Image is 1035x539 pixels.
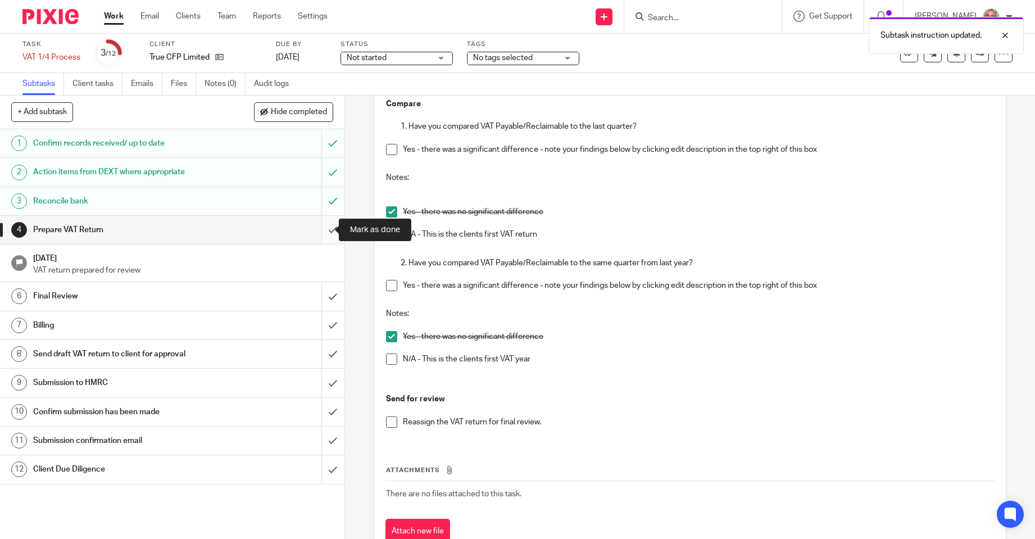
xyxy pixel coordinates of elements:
label: Status [341,40,453,49]
p: Notes: [386,172,994,183]
p: Yes - there was a significant difference - note your findings below by clicking edit description ... [403,280,994,291]
h1: Action items from DEXT where appropriate [33,164,218,180]
strong: Compare [386,100,421,108]
div: 3 [11,193,27,209]
p: Yes - there was no significant difference [403,206,994,218]
a: Work [104,11,124,22]
a: Audit logs [254,73,297,95]
h1: Confirm records received/ up to date [33,135,218,152]
a: Client tasks [72,73,122,95]
h1: Final Review [33,288,218,305]
h1: Reconcile bank [33,193,218,210]
h1: Prepare VAT Return [33,221,218,238]
img: SJ.jpg [982,8,1000,26]
a: Clients [176,11,201,22]
a: Files [171,73,196,95]
span: Attachments [386,467,440,473]
span: No tags selected [473,54,533,62]
a: Email [140,11,159,22]
p: VAT return prepared for review [33,265,333,276]
div: 8 [11,346,27,362]
h1: Client Due Diligence [33,461,218,478]
a: Subtasks [22,73,64,95]
div: 9 [11,375,27,391]
p: Yes - there was no significant difference [403,331,994,342]
label: Client [149,40,262,49]
h1: Confirm submission has been made [33,404,218,420]
button: Hide completed [254,102,333,121]
p: N/A - This is the clients first VAT return [403,229,994,240]
div: 4 [11,222,27,238]
p: Subtask instruction updated. [880,30,982,41]
button: + Add subtask [11,102,73,121]
p: Yes - there was a significant difference - note your findings below by clicking edit description ... [403,144,994,155]
h1: [DATE] [33,250,333,264]
small: /12 [106,51,116,57]
div: 10 [11,404,27,420]
div: 3 [101,47,116,60]
h1: Submission confirmation email [33,432,218,449]
span: There are no files attached to this task. [386,490,521,498]
p: Have you compared VAT Payable/Reclaimable to the last quarter? [408,121,994,132]
div: 1 [11,135,27,151]
p: Notes: [386,308,994,319]
div: 11 [11,433,27,449]
a: Settings [298,11,328,22]
div: 2 [11,165,27,180]
p: Have you compared VAT Payable/Reclaimable to the same quarter from last year? [408,257,994,269]
div: 7 [11,318,27,333]
a: Reports [253,11,281,22]
label: Tags [467,40,579,49]
a: Team [217,11,236,22]
a: Notes (0) [205,73,246,95]
span: [DATE] [276,53,299,61]
span: Hide completed [271,108,327,117]
div: 6 [11,288,27,304]
p: N/A - This is the clients first VAT year [403,354,994,365]
p: True CFP Limited [149,52,210,63]
div: VAT 1/4 Process [22,52,80,63]
label: Task [22,40,80,49]
img: Pixie [22,9,79,24]
h1: Submission to HMRC [33,374,218,391]
div: 12 [11,461,27,477]
a: Emails [131,73,162,95]
label: Due by [276,40,326,49]
h1: Send draft VAT return to client for approval [33,346,218,363]
span: Not started [347,54,387,62]
strong: Send for review [386,395,445,403]
p: Reassign the VAT return for final review. [403,416,994,428]
h1: Billing [33,317,218,334]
